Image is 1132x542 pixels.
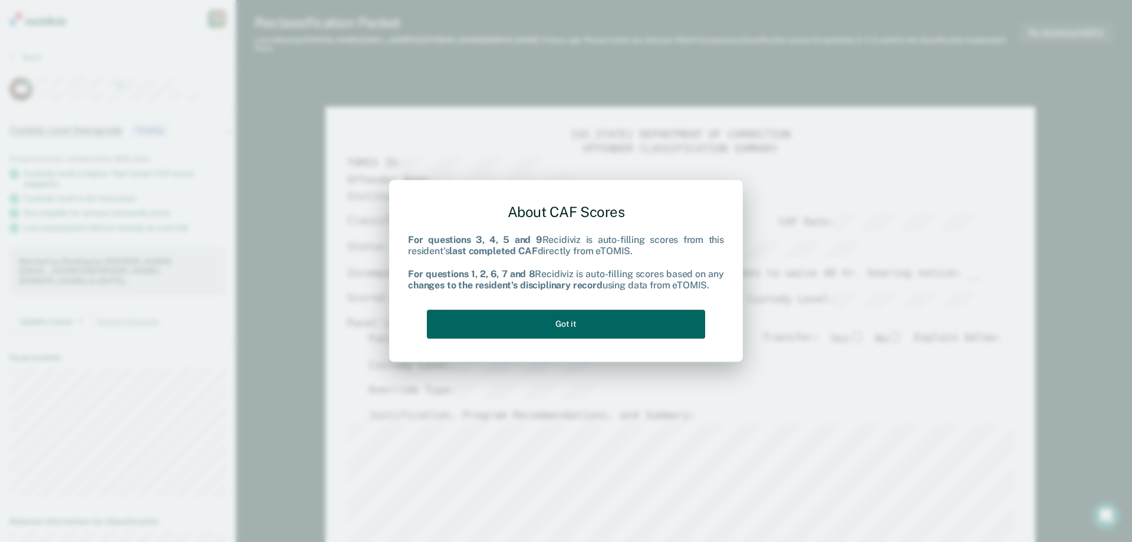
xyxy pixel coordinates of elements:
[408,235,542,246] b: For questions 3, 4, 5 and 9
[449,246,537,257] b: last completed CAF
[427,310,705,339] button: Got it
[408,194,724,230] div: About CAF Scores
[408,280,603,291] b: changes to the resident's disciplinary record
[408,268,535,280] b: For questions 1, 2, 6, 7 and 8
[408,235,724,291] div: Recidiviz is auto-filling scores from this resident's directly from eTOMIS. Recidiviz is auto-fil...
